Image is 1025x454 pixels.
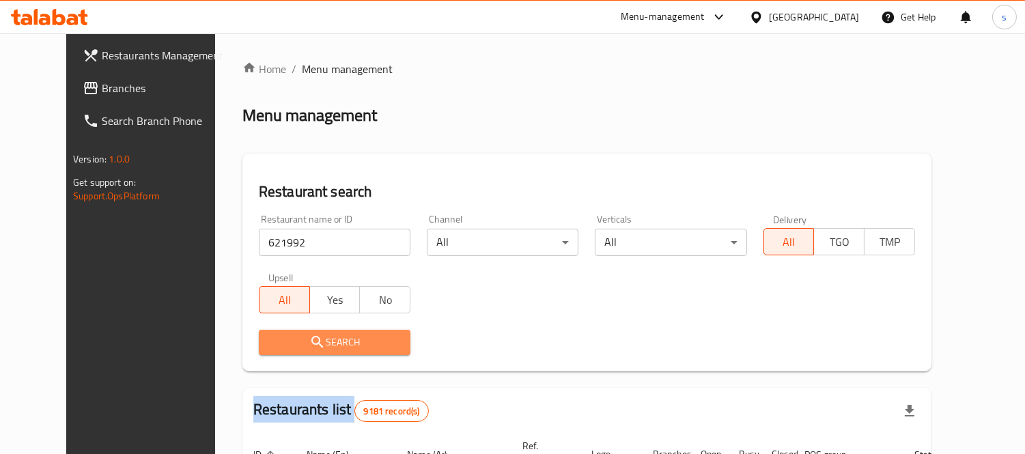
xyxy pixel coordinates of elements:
button: TGO [813,228,865,255]
h2: Restaurant search [259,182,915,202]
div: All [595,229,746,256]
div: Total records count [354,400,428,422]
li: / [292,61,296,77]
button: All [763,228,815,255]
span: Search [270,334,399,351]
div: Export file [893,395,926,427]
span: TMP [870,232,910,252]
button: Yes [309,286,361,313]
span: Version: [73,150,107,168]
span: Yes [315,290,355,310]
span: 1.0.0 [109,150,130,168]
span: s [1002,10,1007,25]
input: Search for restaurant name or ID.. [259,229,410,256]
span: Menu management [302,61,393,77]
span: Restaurants Management [102,47,227,63]
span: 9181 record(s) [355,405,427,418]
span: Search Branch Phone [102,113,227,129]
span: All [770,232,809,252]
a: Restaurants Management [72,39,238,72]
a: Home [242,61,286,77]
span: No [365,290,405,310]
div: All [427,229,578,256]
button: Search [259,330,410,355]
h2: Menu management [242,104,377,126]
h2: Restaurants list [253,399,429,422]
label: Delivery [773,214,807,224]
span: Branches [102,80,227,96]
button: TMP [864,228,915,255]
nav: breadcrumb [242,61,931,77]
button: All [259,286,310,313]
button: No [359,286,410,313]
a: Support.OpsPlatform [73,187,160,205]
span: All [265,290,305,310]
a: Branches [72,72,238,104]
span: Get support on: [73,173,136,191]
a: Search Branch Phone [72,104,238,137]
div: Menu-management [621,9,705,25]
span: TGO [819,232,859,252]
div: [GEOGRAPHIC_DATA] [769,10,859,25]
label: Upsell [268,272,294,282]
